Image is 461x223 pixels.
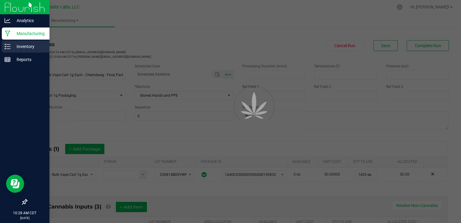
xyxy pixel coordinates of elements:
[5,57,11,63] inline-svg: Reports
[11,17,47,24] p: Analytics
[3,210,47,216] p: 10:28 AM CDT
[5,44,11,50] inline-svg: Inventory
[11,56,47,63] p: Reports
[5,31,11,37] inline-svg: Manufacturing
[5,18,11,24] inline-svg: Analytics
[11,43,47,50] p: Inventory
[11,30,47,37] p: Manufacturing
[6,175,24,193] iframe: Resource center
[3,216,47,220] p: [DATE]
